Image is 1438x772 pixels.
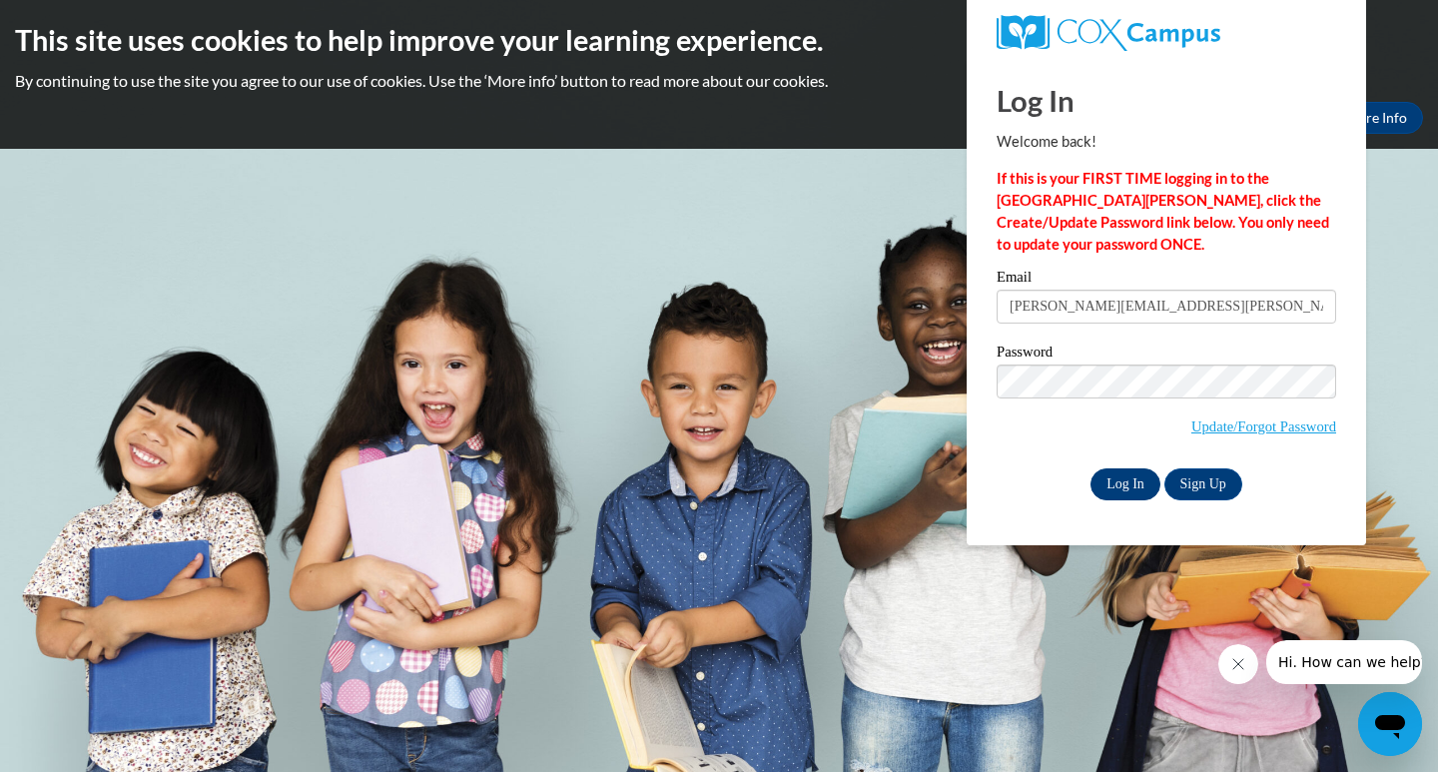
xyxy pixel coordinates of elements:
[1090,468,1160,500] input: Log In
[15,70,1423,92] p: By continuing to use the site you agree to our use of cookies. Use the ‘More info’ button to read...
[1191,418,1336,434] a: Update/Forgot Password
[997,131,1336,153] p: Welcome back!
[12,14,162,30] span: Hi. How can we help?
[1329,102,1423,134] a: More Info
[15,20,1423,60] h2: This site uses cookies to help improve your learning experience.
[1164,468,1242,500] a: Sign Up
[997,80,1336,121] h1: Log In
[997,15,1220,51] img: COX Campus
[997,345,1336,365] label: Password
[997,170,1329,253] strong: If this is your FIRST TIME logging in to the [GEOGRAPHIC_DATA][PERSON_NAME], click the Create/Upd...
[1218,644,1258,684] iframe: Close message
[1358,692,1422,756] iframe: Button to launch messaging window
[1266,640,1422,684] iframe: Message from company
[997,15,1336,51] a: COX Campus
[997,270,1336,290] label: Email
